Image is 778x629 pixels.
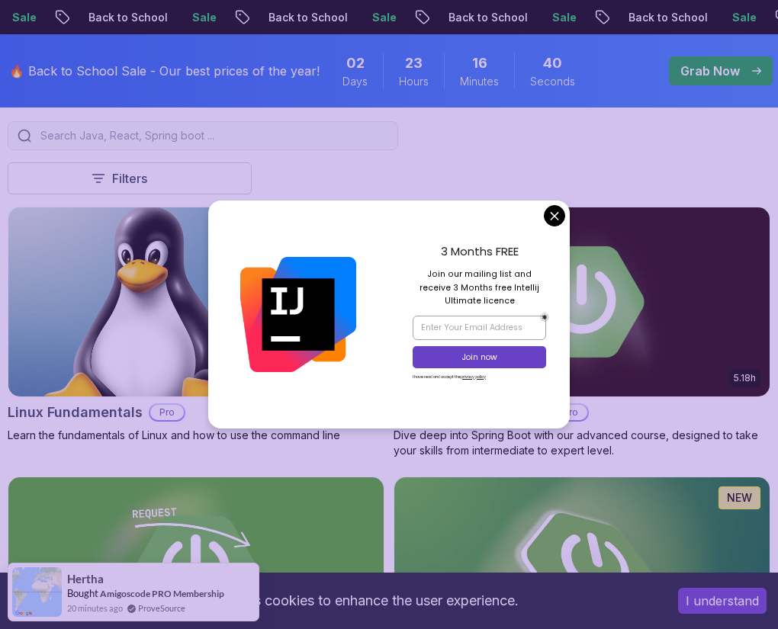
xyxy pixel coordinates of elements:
[112,169,147,188] p: Filters
[9,62,320,80] p: 🔥 Back to School Sale - Our best prices of the year!
[67,602,123,615] span: 20 minutes ago
[8,162,252,194] button: Filters
[8,207,384,443] a: Linux Fundamentals card6.00hLinux FundamentalsProLearn the fundamentals of Linux and how to use t...
[706,10,754,25] p: Sale
[150,405,184,420] p: Pro
[554,405,587,420] p: Pro
[526,10,574,25] p: Sale
[734,372,756,384] p: 5.18h
[8,428,384,443] p: Learn the fundamentals of Linux and how to use the command line
[8,402,143,423] h2: Linux Fundamentals
[8,207,384,396] img: Linux Fundamentals card
[37,128,388,143] input: Search Java, React, Spring boot ...
[138,602,185,615] a: ProveSource
[543,53,562,74] span: 40 Seconds
[422,10,526,25] p: Back to School
[242,10,346,25] p: Back to School
[678,588,767,614] button: Accept cookies
[727,490,752,505] p: NEW
[11,584,655,618] div: This website uses cookies to enhance the user experience.
[394,207,770,458] a: Advanced Spring Boot card5.18hAdvanced Spring BootProDive deep into Spring Boot with our advanced...
[399,74,429,89] span: Hours
[460,74,499,89] span: Minutes
[12,567,62,617] img: provesource social proof notification image
[472,53,487,74] span: 16 Minutes
[67,573,104,586] span: Hertha
[602,10,706,25] p: Back to School
[405,53,423,74] span: 23 Hours
[680,62,740,80] p: Grab Now
[530,74,575,89] span: Seconds
[67,587,98,599] span: Bought
[394,428,770,458] p: Dive deep into Spring Boot with our advanced course, designed to take your skills from intermedia...
[100,588,224,599] a: Amigoscode PRO Membership
[342,74,368,89] span: Days
[346,10,394,25] p: Sale
[62,10,166,25] p: Back to School
[346,53,365,74] span: 2 Days
[166,10,214,25] p: Sale
[394,207,770,396] img: Advanced Spring Boot card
